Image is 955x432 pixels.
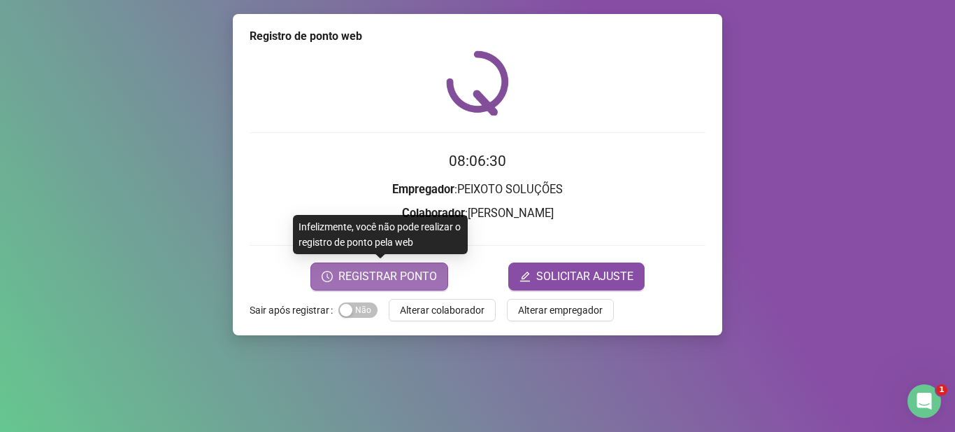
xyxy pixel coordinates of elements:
[936,384,947,396] span: 1
[536,268,633,285] span: SOLICITAR AJUSTE
[907,384,941,418] iframe: Intercom live chat
[250,181,705,199] h3: : PEIXOTO SOLUÇÕES
[402,207,465,220] strong: Colaborador
[338,268,437,285] span: REGISTRAR PONTO
[508,263,645,291] button: editSOLICITAR AJUSTE
[250,204,705,223] h3: : [PERSON_NAME]
[449,153,506,169] time: 08:06:30
[518,302,603,318] span: Alterar empregador
[293,215,468,254] div: Infelizmente, você não pode realizar o registro de ponto pela web
[389,299,496,321] button: Alterar colaborador
[519,271,531,282] span: edit
[250,28,705,45] div: Registro de ponto web
[446,50,509,116] img: QRPoint
[250,299,338,321] label: Sair após registrar
[400,302,484,318] span: Alterar colaborador
[392,183,454,196] strong: Empregador
[310,263,448,291] button: REGISTRAR PONTO
[322,271,333,282] span: clock-circle
[507,299,614,321] button: Alterar empregador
